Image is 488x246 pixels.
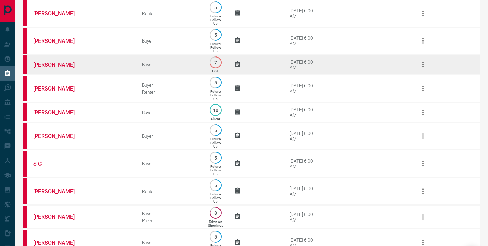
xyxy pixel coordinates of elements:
[33,38,84,44] a: [PERSON_NAME]
[290,59,319,70] div: [DATE] 6:00 AM
[23,0,27,26] div: property.ca
[23,103,27,121] div: property.ca
[142,218,197,223] div: Precon
[33,85,84,92] a: [PERSON_NAME]
[213,80,218,85] p: 5
[142,62,197,67] div: Buyer
[142,133,197,139] div: Buyer
[213,32,218,37] p: 5
[290,131,319,142] div: [DATE] 6:00 AM
[210,165,221,176] p: Future Follow Up
[290,186,319,197] div: [DATE] 6:00 AM
[23,28,27,54] div: property.ca
[211,117,220,121] p: Client
[142,11,197,16] div: Renter
[23,178,27,204] div: property.ca
[23,206,27,228] div: property.ca
[23,76,27,101] div: property.ca
[290,212,319,223] div: [DATE] 6:00 AM
[213,108,218,113] p: 10
[210,14,221,26] p: Future Follow Up
[213,234,218,239] p: 5
[142,89,197,95] div: Renter
[142,240,197,245] div: Buyer
[290,158,319,169] div: [DATE] 6:00 AM
[290,83,319,94] div: [DATE] 6:00 AM
[213,128,218,133] p: 5
[142,188,197,194] div: Renter
[213,183,218,188] p: 5
[290,8,319,19] div: [DATE] 6:00 AM
[33,133,84,140] a: [PERSON_NAME]
[142,82,197,88] div: Buyer
[212,69,219,73] p: HOT
[142,211,197,216] div: Buyer
[290,107,319,118] div: [DATE] 6:00 AM
[290,35,319,46] div: [DATE] 6:00 AM
[142,110,197,115] div: Buyer
[23,151,27,177] div: property.ca
[213,155,218,160] p: 5
[33,109,84,116] a: [PERSON_NAME]
[33,214,84,220] a: [PERSON_NAME]
[213,60,218,65] p: 7
[33,62,84,68] a: [PERSON_NAME]
[23,123,27,149] div: property.ca
[208,220,223,227] p: Taken on Showings
[142,38,197,44] div: Buyer
[33,161,84,167] a: S C
[213,5,218,10] p: 5
[213,210,218,215] p: 8
[210,42,221,53] p: Future Follow Up
[210,192,221,203] p: Future Follow Up
[210,89,221,101] p: Future Follow Up
[23,55,27,74] div: property.ca
[210,137,221,148] p: Future Follow Up
[33,188,84,195] a: [PERSON_NAME]
[33,10,84,17] a: [PERSON_NAME]
[142,161,197,166] div: Buyer
[33,240,84,246] a: [PERSON_NAME]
